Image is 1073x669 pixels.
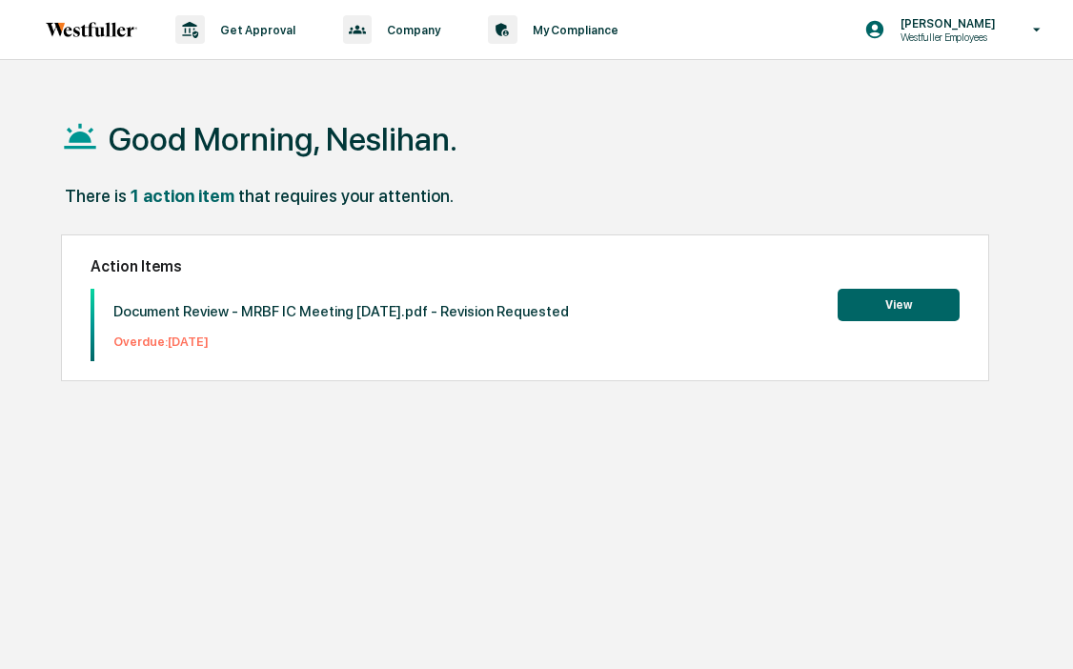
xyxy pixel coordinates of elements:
div: 1 action item [131,186,234,206]
p: Overdue: [DATE] [113,334,569,349]
img: logo [46,22,137,37]
h1: Good Morning, Neslihan. [109,120,457,158]
p: Get Approval [205,23,305,37]
h2: Action Items [91,257,960,275]
p: [PERSON_NAME] [885,16,1005,30]
p: Company [372,23,450,37]
button: View [838,289,960,321]
div: that requires your attention. [238,186,454,206]
a: View [838,294,960,313]
p: Westfuller Employees [885,30,1005,44]
p: Document Review - MRBF IC Meeting [DATE].pdf - Revision Requested [113,303,569,320]
div: There is [65,186,127,206]
p: My Compliance [517,23,628,37]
